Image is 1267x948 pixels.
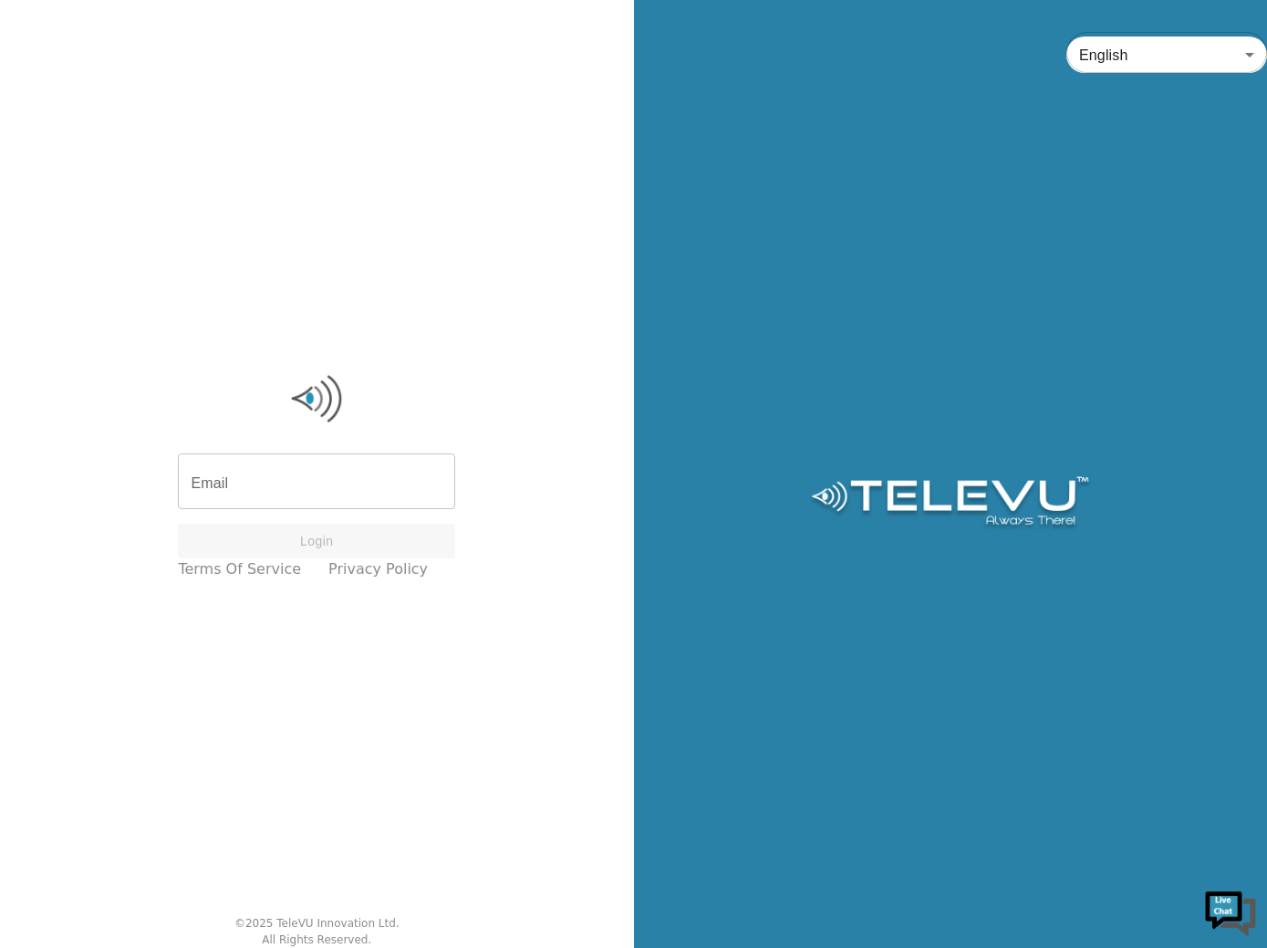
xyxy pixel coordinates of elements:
[234,915,400,932] div: © 2025 TeleVU Innovation Ltd.
[262,932,371,948] div: All Rights Reserved.
[1203,884,1258,939] img: Chat Widget
[178,558,301,580] a: Terms of Service
[178,371,455,426] img: Logo
[328,558,428,580] a: Privacy Policy
[808,476,1092,531] img: Logo
[1066,29,1267,80] div: English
